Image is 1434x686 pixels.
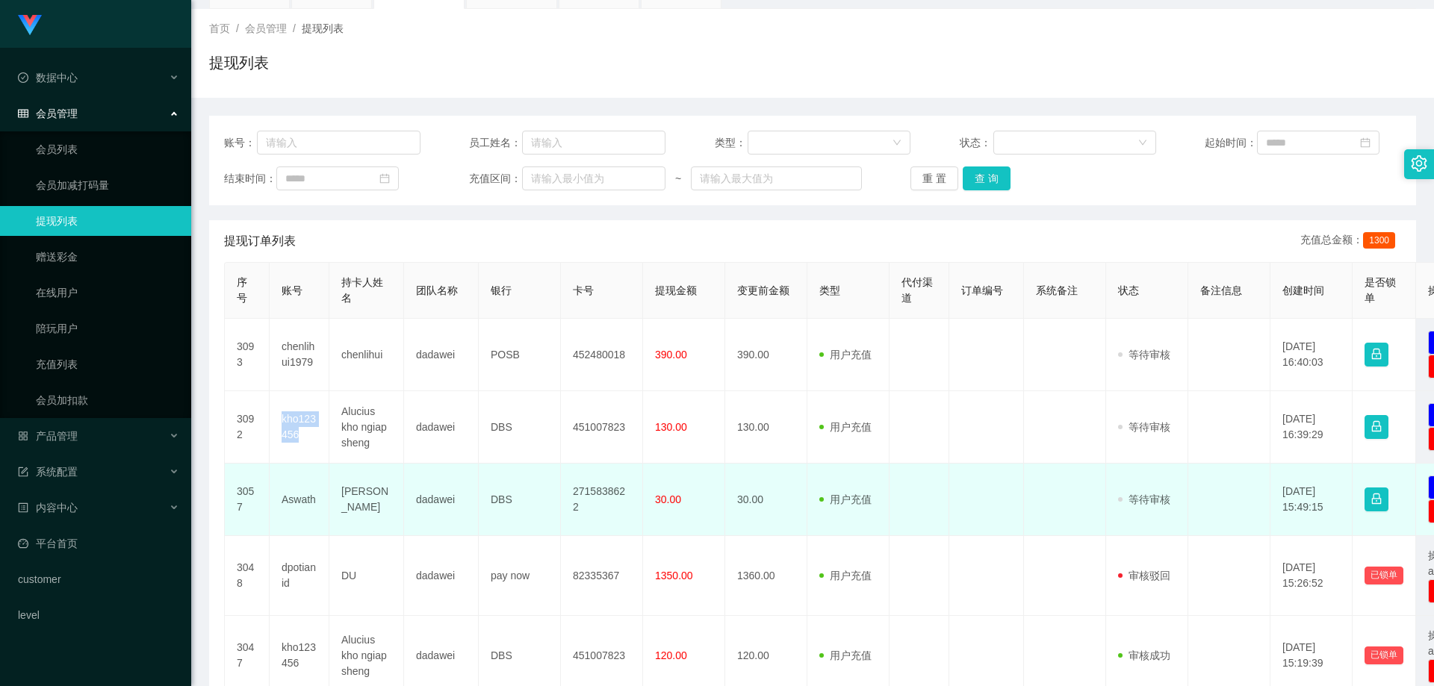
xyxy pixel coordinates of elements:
i: 图标: check-circle-o [18,72,28,83]
span: 系统配置 [18,466,78,478]
span: 提现列表 [302,22,344,34]
span: 状态： [960,135,993,151]
span: 提现金额 [655,284,697,296]
span: 等待审核 [1118,349,1170,361]
span: 用户充值 [819,421,872,433]
a: 在线用户 [36,278,179,308]
span: 银行 [491,284,512,296]
span: 状态 [1118,284,1139,296]
span: 类型： [715,135,748,151]
td: dadawei [404,391,479,464]
button: 图标: lock [1365,487,1388,511]
span: 首页 [209,22,230,34]
td: Aswath [270,464,329,536]
button: 已锁单 [1365,646,1403,664]
span: 1300 [1363,232,1395,249]
td: chenlihui1979 [270,319,329,391]
span: 变更前金额 [737,284,789,296]
span: 充值区间： [469,171,521,187]
span: 提现订单列表 [224,232,296,250]
h1: 提现列表 [209,52,269,74]
span: 卡号 [573,284,594,296]
span: 是否锁单 [1365,276,1396,304]
i: 图标: profile [18,502,28,513]
a: 提现列表 [36,206,179,236]
td: 2715838622 [561,464,643,536]
span: 1350.00 [655,570,693,581]
span: 用户充值 [819,570,872,581]
input: 请输入最大值为 [691,166,861,190]
span: 用户充值 [819,349,872,361]
a: 会员列表 [36,134,179,164]
td: 3092 [225,391,270,464]
span: ~ [665,171,691,187]
td: 3093 [225,319,270,391]
span: 订单编号 [961,284,1003,296]
span: 账号： [224,135,257,151]
span: 序号 [237,276,247,304]
td: 130.00 [725,391,807,464]
a: customer [18,564,179,594]
span: 产品管理 [18,430,78,442]
td: dpotianid [270,536,329,616]
span: 系统备注 [1036,284,1078,296]
span: 员工姓名： [469,135,521,151]
td: Alucius kho ngiap sheng [329,391,404,464]
td: 3057 [225,464,270,536]
input: 请输入 [257,131,420,155]
img: logo.9652507e.png [18,15,42,36]
td: 1360.00 [725,536,807,616]
input: 请输入最小值为 [522,166,665,190]
span: 团队名称 [416,284,458,296]
td: dadawei [404,319,479,391]
span: 130.00 [655,421,687,433]
span: 类型 [819,284,840,296]
td: DBS [479,391,561,464]
a: level [18,600,179,630]
span: 用户充值 [819,649,872,661]
span: / [293,22,296,34]
td: POSB [479,319,561,391]
td: DU [329,536,404,616]
span: 持卡人姓名 [341,276,383,304]
td: 451007823 [561,391,643,464]
td: [DATE] 16:39:29 [1270,391,1353,464]
a: 会员加减打码量 [36,170,179,200]
span: 会员管理 [18,107,78,119]
td: 390.00 [725,319,807,391]
a: 赠送彩金 [36,242,179,272]
span: 390.00 [655,349,687,361]
button: 查 询 [963,166,1011,190]
span: 120.00 [655,649,687,661]
td: 452480018 [561,319,643,391]
span: 起始时间： [1205,135,1257,151]
a: 陪玩用户 [36,314,179,343]
td: DBS [479,464,561,536]
span: 审核成功 [1118,649,1170,661]
td: kho123456 [270,391,329,464]
button: 图标: lock [1365,343,1388,367]
td: 30.00 [725,464,807,536]
i: 图标: appstore-o [18,431,28,441]
span: 备注信息 [1200,284,1242,296]
span: 数据中心 [18,72,78,84]
span: 等待审核 [1118,421,1170,433]
td: [PERSON_NAME] [329,464,404,536]
a: 会员加扣款 [36,385,179,415]
i: 图标: table [18,108,28,119]
span: 代付渠道 [901,276,933,304]
td: [DATE] 15:26:52 [1270,536,1353,616]
td: pay now [479,536,561,616]
td: 3048 [225,536,270,616]
span: 30.00 [655,493,681,505]
button: 图标: lock [1365,415,1388,439]
span: 创建时间 [1282,284,1324,296]
td: dadawei [404,536,479,616]
td: [DATE] 16:40:03 [1270,319,1353,391]
span: 账号 [282,284,302,296]
i: 图标: setting [1411,155,1427,172]
span: 审核驳回 [1118,570,1170,581]
span: 结束时间： [224,171,276,187]
span: 内容中心 [18,502,78,514]
td: chenlihui [329,319,404,391]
